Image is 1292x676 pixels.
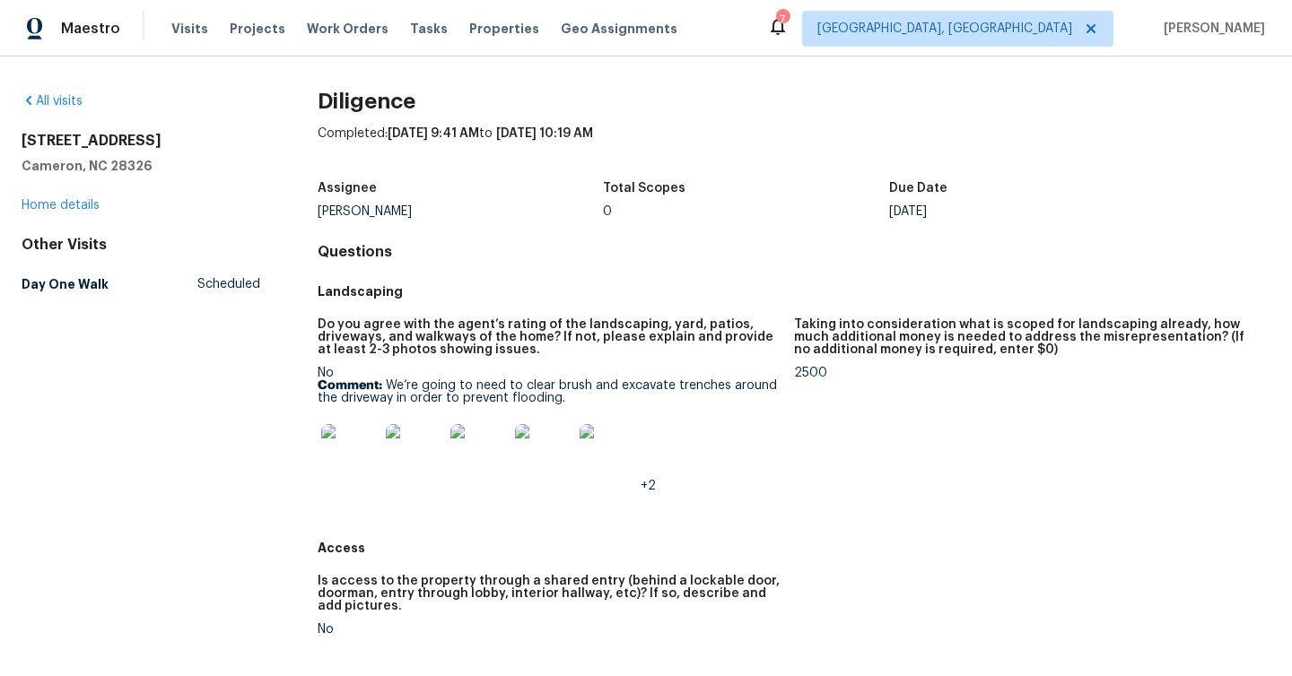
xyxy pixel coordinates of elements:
[388,127,479,140] span: [DATE] 9:41 AM
[603,182,685,195] h5: Total Scopes
[61,20,120,38] span: Maestro
[318,243,1270,261] h4: Questions
[776,11,789,29] div: 7
[318,379,382,392] b: Comment:
[22,268,260,300] a: Day One WalkScheduled
[817,20,1072,38] span: [GEOGRAPHIC_DATA], [GEOGRAPHIC_DATA]
[22,95,83,108] a: All visits
[889,205,1175,218] div: [DATE]
[318,379,780,404] p: We’re going to need to clear brush and excavate trenches around the driveway in order to prevent ...
[230,20,285,38] span: Projects
[318,623,780,636] div: No
[496,127,593,140] span: [DATE] 10:19 AM
[318,539,1270,557] h5: Access
[1157,20,1265,38] span: [PERSON_NAME]
[318,282,1270,300] h5: Landscaping
[22,157,260,175] h5: Cameron, NC 28326
[794,318,1256,356] h5: Taking into consideration what is scoped for landscaping already, how much additional money is ne...
[889,182,947,195] h5: Due Date
[22,236,260,254] div: Other Visits
[318,575,780,612] h5: Is access to the property through a shared entry (behind a lockable door, doorman, entry through ...
[22,132,260,150] h2: [STREET_ADDRESS]
[197,275,260,293] span: Scheduled
[561,20,677,38] span: Geo Assignments
[469,20,539,38] span: Properties
[22,199,100,212] a: Home details
[318,367,780,492] div: No
[641,480,656,492] span: +2
[794,367,1256,379] div: 2500
[171,20,208,38] span: Visits
[603,205,889,218] div: 0
[318,182,377,195] h5: Assignee
[318,318,780,356] h5: Do you agree with the agent’s rating of the landscaping, yard, patios, driveways, and walkways of...
[410,22,448,35] span: Tasks
[318,205,604,218] div: [PERSON_NAME]
[318,92,1270,110] h2: Diligence
[318,125,1270,171] div: Completed: to
[22,275,109,293] h5: Day One Walk
[307,20,388,38] span: Work Orders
